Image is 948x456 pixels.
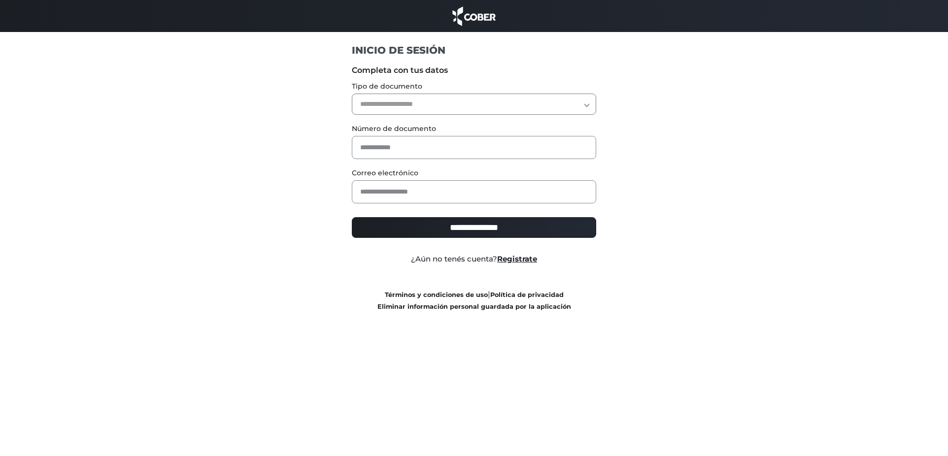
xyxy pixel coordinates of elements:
h1: INICIO DE SESIÓN [352,44,597,57]
a: Eliminar información personal guardada por la aplicación [377,303,571,310]
label: Completa con tus datos [352,65,597,76]
label: Número de documento [352,124,597,134]
div: ¿Aún no tenés cuenta? [344,254,604,265]
label: Tipo de documento [352,81,597,92]
div: | [344,289,604,312]
a: Registrate [497,254,537,263]
img: cober_marca.png [450,5,498,27]
a: Política de privacidad [490,291,564,298]
a: Términos y condiciones de uso [385,291,488,298]
label: Correo electrónico [352,168,597,178]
